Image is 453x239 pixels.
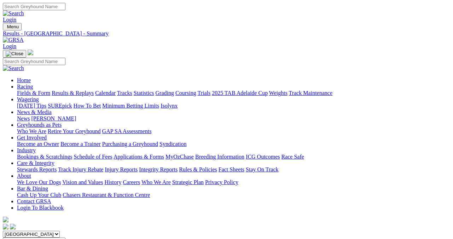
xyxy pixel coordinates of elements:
[17,205,64,211] a: Login To Blackbook
[3,23,22,30] button: Toggle navigation
[17,160,54,166] a: Care & Integrity
[7,24,19,29] span: Menu
[17,186,48,192] a: Bar & Dining
[172,179,204,185] a: Strategic Plan
[17,192,61,198] a: Cash Up Your Club
[219,166,244,172] a: Fact Sheets
[17,141,450,147] div: Get Involved
[105,166,138,172] a: Injury Reports
[17,90,450,96] div: Racing
[17,166,57,172] a: Stewards Reports
[281,154,304,160] a: Race Safe
[3,30,450,37] a: Results - [GEOGRAPHIC_DATA] - Summary
[17,166,450,173] div: Care & Integrity
[17,154,450,160] div: Industry
[246,154,280,160] a: ICG Outcomes
[17,179,450,186] div: About
[17,96,39,102] a: Wagering
[74,103,101,109] a: How To Bet
[102,141,158,147] a: Purchasing a Greyhound
[134,90,154,96] a: Statistics
[102,128,152,134] a: GAP SA Assessments
[3,217,8,222] img: logo-grsa-white.png
[165,154,194,160] a: MyOzChase
[212,90,268,96] a: 2025 TAB Adelaide Cup
[17,115,30,121] a: News
[63,192,150,198] a: Chasers Restaurant & Function Centre
[3,37,24,43] img: GRSA
[246,166,278,172] a: Stay On Track
[28,50,33,55] img: logo-grsa-white.png
[52,90,94,96] a: Results & Replays
[3,3,65,10] input: Search
[3,10,24,17] img: Search
[62,179,103,185] a: Vision and Values
[6,51,23,57] img: Close
[95,90,116,96] a: Calendar
[156,90,174,96] a: Grading
[17,179,61,185] a: We Love Our Dogs
[269,90,288,96] a: Weights
[58,166,103,172] a: Track Injury Rebate
[139,166,178,172] a: Integrity Reports
[10,224,16,229] img: twitter.svg
[17,109,52,115] a: News & Media
[102,103,159,109] a: Minimum Betting Limits
[161,103,178,109] a: Isolynx
[123,179,140,185] a: Careers
[17,90,50,96] a: Fields & Form
[17,84,33,90] a: Racing
[17,128,450,135] div: Greyhounds as Pets
[104,179,121,185] a: History
[289,90,332,96] a: Track Maintenance
[205,179,238,185] a: Privacy Policy
[141,179,171,185] a: Who We Are
[17,115,450,122] div: News & Media
[195,154,244,160] a: Breeding Information
[3,58,65,65] input: Search
[17,147,36,153] a: Industry
[17,173,31,179] a: About
[3,43,16,49] a: Login
[3,224,8,229] img: facebook.svg
[114,154,164,160] a: Applications & Forms
[31,115,76,121] a: [PERSON_NAME]
[17,135,47,141] a: Get Involved
[17,198,51,204] a: Contact GRSA
[3,50,26,58] button: Toggle navigation
[179,166,217,172] a: Rules & Policies
[159,141,186,147] a: Syndication
[3,65,24,72] img: Search
[17,103,450,109] div: Wagering
[60,141,101,147] a: Become a Trainer
[48,128,101,134] a: Retire Your Greyhound
[74,154,112,160] a: Schedule of Fees
[17,77,31,83] a: Home
[17,141,59,147] a: Become an Owner
[197,90,210,96] a: Trials
[175,90,196,96] a: Coursing
[117,90,132,96] a: Tracks
[17,192,450,198] div: Bar & Dining
[3,17,16,23] a: Login
[17,128,46,134] a: Who We Are
[17,122,62,128] a: Greyhounds as Pets
[48,103,72,109] a: SUREpick
[17,103,46,109] a: [DATE] Tips
[17,154,72,160] a: Bookings & Scratchings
